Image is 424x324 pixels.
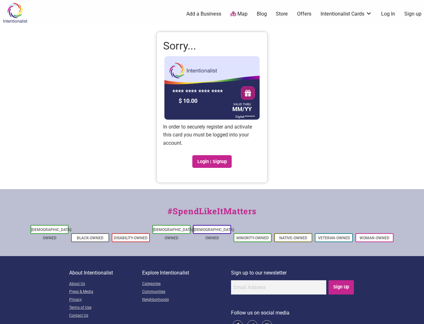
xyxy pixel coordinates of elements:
div: VALID THRU [232,104,252,105]
a: Contact Us [69,312,142,320]
div: MM/YY [231,103,253,114]
a: [DEMOGRAPHIC_DATA]-Owned [153,228,194,240]
a: Add a Business [186,10,221,17]
a: Woman-Owned [360,236,389,240]
a: Communities [142,288,231,296]
a: Blog [257,10,267,17]
p: Explore Intentionalist [142,269,231,277]
a: [DEMOGRAPHIC_DATA]-Owned [31,228,72,240]
a: Map [230,10,248,18]
p: Follow us on social media [231,309,355,317]
a: Neighborhoods [142,296,231,304]
a: Privacy [69,296,142,304]
a: About Us [69,280,142,288]
p: About Intentionalist [69,269,142,277]
a: Black-Owned [77,236,103,240]
a: Native-Owned [279,236,307,240]
a: Press & Media [69,288,142,296]
a: Login | Signup [192,155,232,168]
a: Store [276,10,288,17]
a: Intentionalist Cards [321,10,372,17]
a: Terms of Use [69,304,142,312]
div: $ 10.00 [177,96,231,106]
a: Veteran-Owned [318,236,350,240]
a: [DEMOGRAPHIC_DATA]-Owned [194,228,235,240]
h1: Sorry... [163,38,261,54]
a: Log In [381,10,395,17]
p: Sign up to our newsletter [231,269,355,277]
input: Sign Up [328,280,354,294]
a: Categories [142,280,231,288]
a: Disability-Owned [114,236,148,240]
a: Offers [297,10,311,17]
a: Sign up [404,10,421,17]
input: Email Address [231,280,326,294]
p: In order to securely register and activate this card you must be logged into your account. [163,123,261,147]
a: Minority-Owned [236,236,269,240]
